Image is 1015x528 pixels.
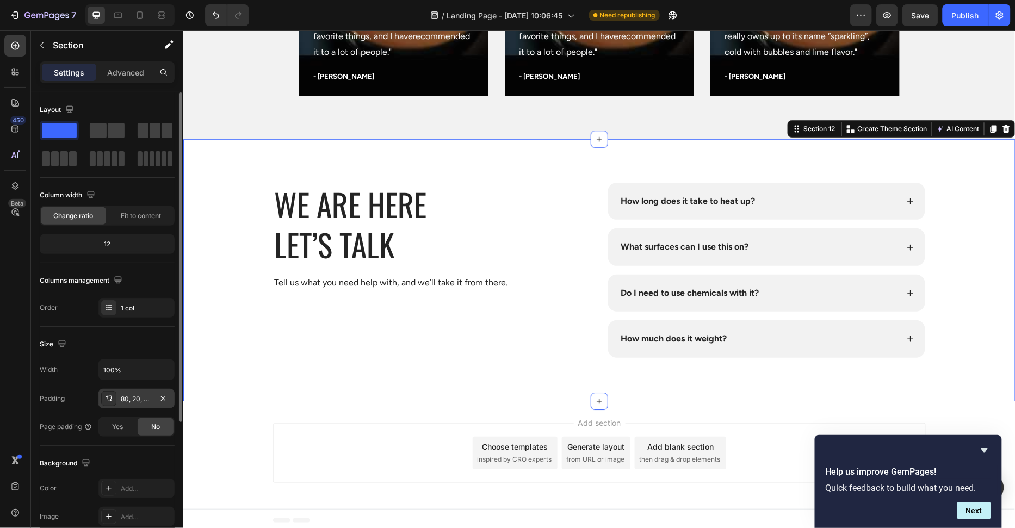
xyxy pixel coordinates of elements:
[826,444,991,519] div: Help us improve GemPages!
[464,411,530,422] div: Add blank section
[40,103,76,117] div: Layout
[437,303,543,313] strong: How much does it weight?
[902,4,938,26] button: Save
[674,94,744,103] p: Create Theme Section
[8,199,26,208] div: Beta
[54,67,84,78] p: Settings
[71,9,76,22] p: 7
[40,456,92,471] div: Background
[112,422,123,432] span: Yes
[40,274,125,288] div: Columns management
[383,424,441,434] span: from URL or image
[91,247,407,258] p: Tell us what you need help with, and we’ll take it from there.
[151,422,160,432] span: No
[447,10,563,21] span: Landing Page - [DATE] 10:06:45
[437,211,565,221] strong: What surfaces can I use this on?
[99,360,174,380] input: Auto
[336,41,497,52] p: - [PERSON_NAME]
[952,10,979,21] div: Publish
[456,424,537,434] span: then drag & drop elements
[40,365,58,375] div: Width
[299,411,365,422] div: Choose templates
[40,303,58,313] div: Order
[442,10,445,21] span: /
[541,41,702,52] p: - [PERSON_NAME]
[600,10,655,20] span: Need republishing
[391,387,442,398] span: Add section
[10,116,26,125] div: 450
[54,211,94,221] span: Change ratio
[618,94,654,103] div: Section 12
[121,512,172,522] div: Add...
[437,257,575,268] strong: Do I need to use chemicals with it?
[205,4,249,26] div: Undo/Redo
[912,11,930,20] span: Save
[957,502,991,519] button: Next question
[40,512,59,521] div: Image
[385,411,442,422] div: Generate layout
[437,165,572,176] strong: How long does it take to heat up?
[42,237,172,252] div: 12
[4,4,81,26] button: 7
[40,394,65,403] div: Padding
[107,67,144,78] p: Advanced
[121,303,172,313] div: 1 col
[40,337,69,352] div: Size
[40,188,97,203] div: Column width
[40,483,57,493] div: Color
[826,483,991,493] p: Quick feedback to build what you need.
[40,422,92,432] div: Page padding
[826,465,991,479] h2: Help us improve GemPages!
[751,92,799,105] button: AI Content
[121,211,161,221] span: Fit to content
[130,41,291,52] p: - [PERSON_NAME]
[978,444,991,457] button: Hide survey
[121,484,172,494] div: Add...
[294,424,368,434] span: inspired by CRO experts
[121,394,152,404] div: 80, 20, 80, 20
[943,4,988,26] button: Publish
[90,152,408,235] h2: WE are here Let’s Talk
[53,39,142,52] p: Section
